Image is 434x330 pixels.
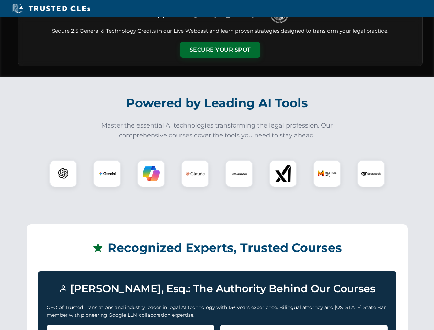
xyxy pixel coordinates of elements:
[10,3,92,14] img: Trusted CLEs
[357,160,385,187] div: DeepSeek
[97,121,337,141] p: Master the essential AI technologies transforming the legal profession. Our comprehensive courses...
[49,160,77,187] div: ChatGPT
[137,160,165,187] div: Copilot
[269,160,297,187] div: xAI
[143,165,160,182] img: Copilot Logo
[38,236,396,260] h2: Recognized Experts, Trusted Courses
[361,164,381,183] img: DeepSeek Logo
[27,91,408,115] h2: Powered by Leading AI Tools
[181,160,209,187] div: Claude
[231,165,248,182] img: CoCounsel Logo
[275,165,292,182] img: xAI Logo
[313,160,341,187] div: Mistral AI
[225,160,253,187] div: CoCounsel
[180,42,260,58] button: Secure Your Spot
[93,160,121,187] div: Gemini
[26,27,414,35] p: Secure 2.5 General & Technology Credits in our Live Webcast and learn proven strategies designed ...
[318,164,337,183] img: Mistral AI Logo
[99,165,116,182] img: Gemini Logo
[47,304,388,319] p: CEO of Trusted Translations and industry leader in legal AI technology with 15+ years experience....
[186,164,205,183] img: Claude Logo
[53,164,73,184] img: ChatGPT Logo
[47,279,388,298] h3: [PERSON_NAME], Esq.: The Authority Behind Our Courses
